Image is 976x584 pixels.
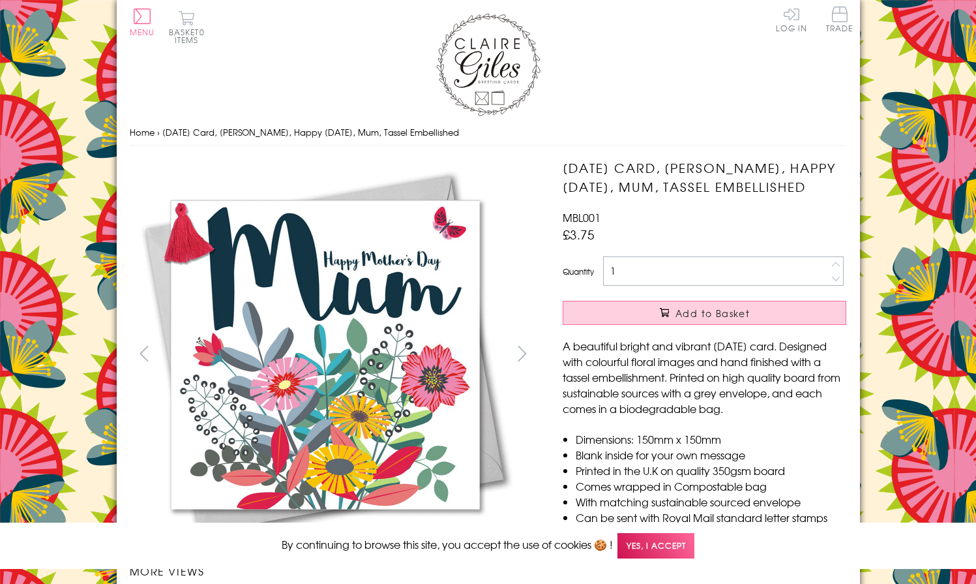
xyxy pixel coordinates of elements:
[576,463,846,478] li: Printed in the U.K on quality 350gsm board
[826,7,853,32] span: Trade
[130,8,155,36] button: Menu
[130,563,537,579] h3: More views
[162,126,459,138] span: [DATE] Card, [PERSON_NAME], Happy [DATE], Mum, Tassel Embellished
[169,10,205,44] button: Basket0 items
[675,307,750,320] span: Add to Basket
[576,494,846,510] li: With matching sustainable sourced envelope
[130,339,159,368] button: prev
[576,510,846,525] li: Can be sent with Royal Mail standard letter stamps
[507,339,537,368] button: next
[563,209,600,225] span: MBL001
[130,26,155,38] span: Menu
[436,13,540,116] img: Claire Giles Greetings Cards
[537,159,928,550] img: Mother's Day Card, Bouquet, Happy Mother's Day, Mum, Tassel Embellished
[776,7,807,32] a: Log In
[175,26,205,46] span: 0 items
[563,225,595,243] span: £3.75
[826,7,853,35] a: Trade
[563,159,846,196] h1: [DATE] Card, [PERSON_NAME], Happy [DATE], Mum, Tassel Embellished
[576,478,846,494] li: Comes wrapped in Compostable bag
[563,266,594,277] label: Quantity
[129,159,520,550] img: Mother's Day Card, Bouquet, Happy Mother's Day, Mum, Tassel Embellished
[130,126,155,138] a: Home
[563,338,846,416] p: A beautiful bright and vibrant [DATE] card. Designed with colourful floral images and hand finish...
[563,301,846,325] button: Add to Basket
[576,431,846,447] li: Dimensions: 150mm x 150mm
[576,447,846,463] li: Blank inside for your own message
[617,533,694,559] span: Yes, I accept
[157,126,160,138] span: ›
[130,119,847,146] nav: breadcrumbs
